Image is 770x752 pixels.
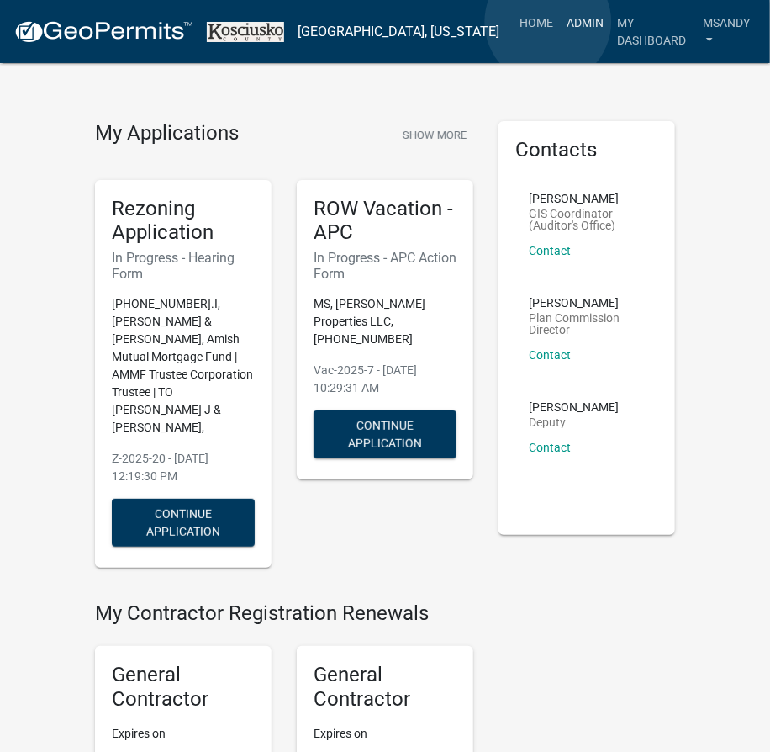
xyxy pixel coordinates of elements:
[529,193,645,204] p: [PERSON_NAME]
[513,7,560,39] a: Home
[207,22,284,42] img: Kosciusko County, Indiana
[314,295,456,348] p: MS, [PERSON_NAME] Properties LLC, [PHONE_NUMBER]
[112,450,255,485] p: Z-2025-20 - [DATE] 12:19:30 PM
[112,499,255,547] button: Continue Application
[529,312,645,336] p: Plan Commission Director
[112,725,255,743] p: Expires on
[560,7,610,39] a: Admin
[529,348,571,362] a: Contact
[112,663,255,712] h5: General Contractor
[696,7,757,56] a: msandy
[529,401,619,413] p: [PERSON_NAME]
[112,295,255,437] p: [PHONE_NUMBER].I, [PERSON_NAME] & [PERSON_NAME], Amish Mutual Mortgage Fund | AMMF Trustee Corpor...
[529,244,571,257] a: Contact
[112,250,255,282] h6: In Progress - Hearing Form
[529,416,619,428] p: Deputy
[610,7,696,56] a: My Dashboard
[314,362,456,397] p: Vac-2025-7 - [DATE] 10:29:31 AM
[314,410,456,458] button: Continue Application
[396,121,473,149] button: Show More
[515,138,658,162] h5: Contacts
[95,601,473,626] h4: My Contractor Registration Renewals
[314,663,456,712] h5: General Contractor
[314,725,456,743] p: Expires on
[314,197,456,246] h5: ROW Vacation - APC
[112,197,255,246] h5: Rezoning Application
[529,297,645,309] p: [PERSON_NAME]
[529,441,571,454] a: Contact
[314,250,456,282] h6: In Progress - APC Action Form
[95,121,239,146] h4: My Applications
[529,208,645,231] p: GIS Coordinator (Auditor's Office)
[298,18,499,46] a: [GEOGRAPHIC_DATA], [US_STATE]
